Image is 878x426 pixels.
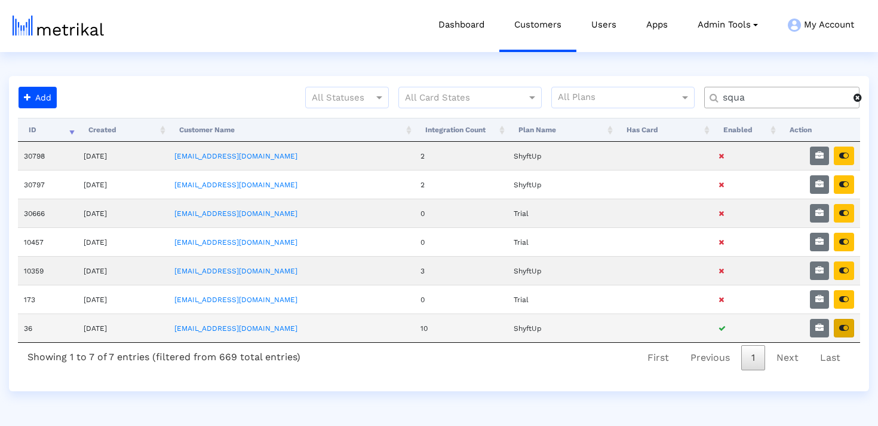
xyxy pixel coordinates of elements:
[13,16,104,36] img: metrical-logo-light.png
[508,285,616,314] td: Trial
[508,256,616,285] td: ShyftUp
[508,314,616,342] td: ShyftUp
[508,199,616,227] td: Trial
[741,345,765,370] a: 1
[508,227,616,256] td: Trial
[405,90,514,106] input: All Card States
[415,170,508,199] td: 2
[19,87,57,108] button: Add
[508,118,616,142] th: Plan Name: activate to sort column ascending
[174,296,297,304] a: [EMAIL_ADDRESS][DOMAIN_NAME]
[18,256,78,285] td: 10359
[174,181,297,189] a: [EMAIL_ADDRESS][DOMAIN_NAME]
[168,118,415,142] th: Customer Name: activate to sort column ascending
[174,209,297,218] a: [EMAIL_ADDRESS][DOMAIN_NAME]
[18,170,78,199] td: 30797
[18,314,78,342] td: 36
[174,238,297,247] a: [EMAIL_ADDRESS][DOMAIN_NAME]
[78,199,168,227] td: [DATE]
[415,142,508,170] td: 2
[18,227,78,256] td: 10457
[508,170,616,199] td: ShyftUp
[174,324,297,333] a: [EMAIL_ADDRESS][DOMAIN_NAME]
[713,118,779,142] th: Enabled: activate to sort column ascending
[558,90,681,106] input: All Plans
[810,345,851,370] a: Last
[508,142,616,170] td: ShyftUp
[78,142,168,170] td: [DATE]
[766,345,809,370] a: Next
[415,285,508,314] td: 0
[78,227,168,256] td: [DATE]
[415,118,508,142] th: Integration Count: activate to sort column ascending
[78,256,168,285] td: [DATE]
[78,118,168,142] th: Created: activate to sort column ascending
[18,285,78,314] td: 173
[174,152,297,160] a: [EMAIL_ADDRESS][DOMAIN_NAME]
[779,118,860,142] th: Action
[788,19,801,32] img: my-account-menu-icon.png
[18,343,310,367] div: Showing 1 to 7 of 7 entries (filtered from 669 total entries)
[616,118,713,142] th: Has Card: activate to sort column ascending
[637,345,679,370] a: First
[78,285,168,314] td: [DATE]
[18,118,78,142] th: ID: activate to sort column ascending
[415,256,508,285] td: 3
[415,199,508,227] td: 0
[415,227,508,256] td: 0
[78,314,168,342] td: [DATE]
[18,199,78,227] td: 30666
[18,142,78,170] td: 30798
[680,345,740,370] a: Previous
[174,267,297,275] a: [EMAIL_ADDRESS][DOMAIN_NAME]
[415,314,508,342] td: 10
[714,92,854,104] input: Customer Name
[78,170,168,199] td: [DATE]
